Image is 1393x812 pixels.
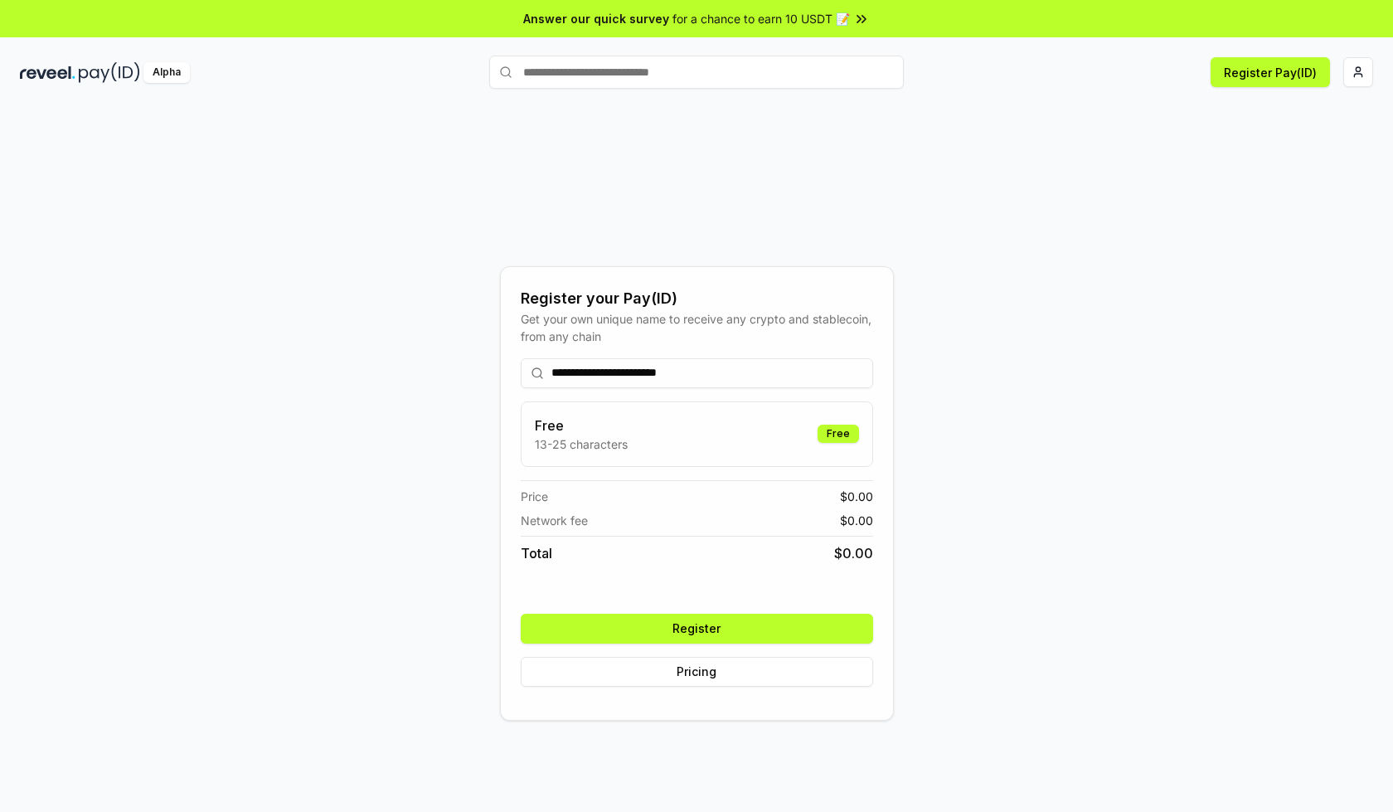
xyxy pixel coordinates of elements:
div: Free [818,425,859,443]
span: $ 0.00 [840,488,873,505]
span: $ 0.00 [840,512,873,529]
span: Price [521,488,548,505]
button: Pricing [521,657,873,687]
span: Total [521,543,552,563]
div: Alpha [143,62,190,83]
span: $ 0.00 [834,543,873,563]
span: Answer our quick survey [523,10,669,27]
div: Register your Pay(ID) [521,287,873,310]
img: pay_id [79,62,140,83]
img: reveel_dark [20,62,75,83]
button: Register [521,614,873,644]
p: 13-25 characters [535,435,628,453]
span: for a chance to earn 10 USDT 📝 [672,10,850,27]
div: Get your own unique name to receive any crypto and stablecoin, from any chain [521,310,873,345]
h3: Free [535,416,628,435]
button: Register Pay(ID) [1211,57,1330,87]
span: Network fee [521,512,588,529]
